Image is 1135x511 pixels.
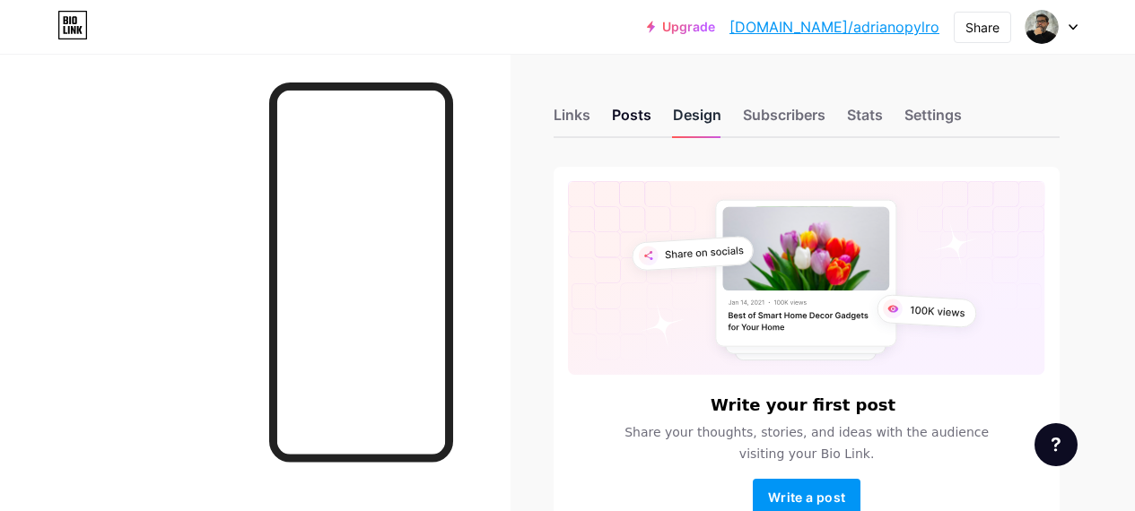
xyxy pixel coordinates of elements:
a: [DOMAIN_NAME]/adrianopylro [729,16,939,38]
div: Subscribers [743,104,825,136]
div: Links [554,104,590,136]
a: Upgrade [647,20,715,34]
div: Stats [847,104,883,136]
div: Settings [904,104,962,136]
div: Design [673,104,721,136]
div: Share [965,18,1000,37]
div: Posts [612,104,651,136]
img: adrianopylro [1025,10,1059,44]
span: Write a post [768,489,845,505]
span: Share your thoughts, stories, and ideas with the audience visiting your Bio Link. [616,421,997,464]
h6: Write your first post [711,396,895,414]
